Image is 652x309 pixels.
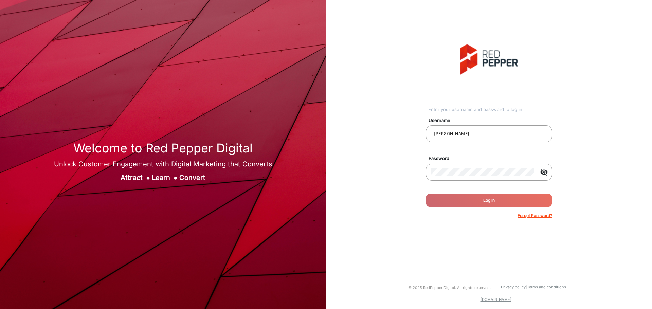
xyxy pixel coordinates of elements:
[174,174,178,182] span: ●
[526,285,527,289] a: |
[54,141,272,156] h1: Welcome to Red Pepper Digital
[527,285,566,289] a: Terms and conditions
[54,172,272,183] div: Attract Learn Convert
[481,297,511,302] a: [DOMAIN_NAME]
[408,285,491,290] small: © 2025 RedPepper Digital. All rights reserved.
[423,117,560,124] mat-label: Username
[460,44,518,75] img: vmg-logo
[428,106,552,113] div: Enter your username and password to log in
[146,174,150,182] span: ●
[501,285,526,289] a: Privacy policy
[536,168,552,176] mat-icon: visibility_off
[426,194,552,207] button: Log In
[431,130,547,138] input: Your username
[54,159,272,169] div: Unlock Customer Engagement with Digital Marketing that Converts
[423,155,560,162] mat-label: Password
[518,213,552,219] p: Forgot Password?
